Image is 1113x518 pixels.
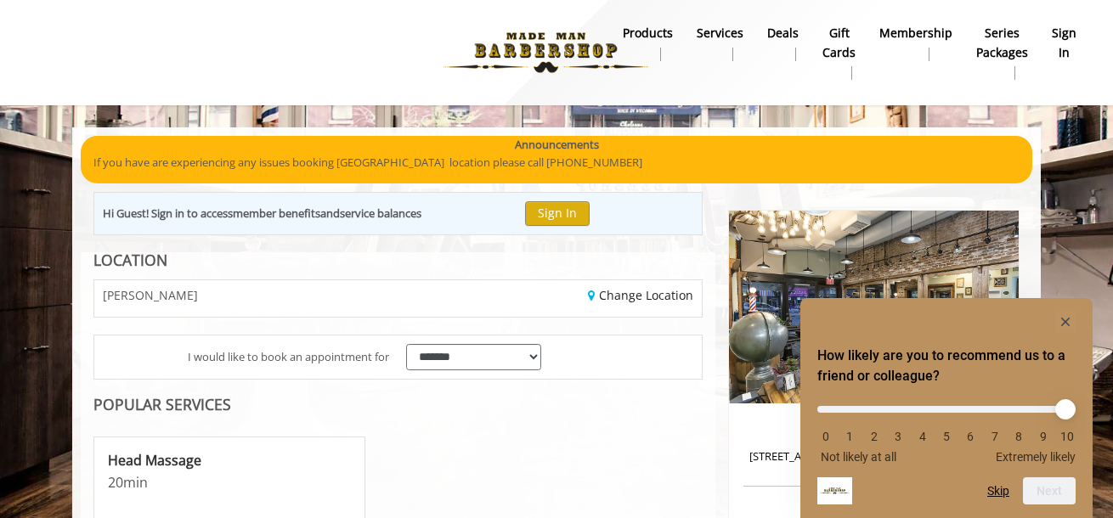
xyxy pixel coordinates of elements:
[93,250,167,270] b: LOCATION
[108,451,351,470] p: Head Massage
[867,21,964,65] a: MembershipMembership
[755,21,811,65] a: DealsDeals
[233,206,320,221] b: member benefits
[817,346,1076,386] h2: How likely are you to recommend us to a friend or colleague? Select an option from 0 to 10, with ...
[103,205,421,222] div: Hi Guest! Sign in to access and
[1035,430,1052,443] li: 9
[986,430,1003,443] li: 7
[515,136,599,154] b: Announcements
[962,430,979,443] li: 6
[93,394,231,414] b: POPULAR SERVICES
[1040,21,1088,65] a: sign insign in
[821,450,896,464] span: Not likely at all
[103,289,198,301] span: [PERSON_NAME]
[964,21,1040,84] a: Series packagesSeries packages
[685,21,755,65] a: ServicesServices
[817,430,834,443] li: 0
[188,348,389,366] span: I would like to book an appointment for
[822,24,856,62] b: gift cards
[748,418,1000,442] h2: Chelsea
[1059,430,1076,443] li: 10
[108,473,351,492] p: 20
[767,24,799,42] b: Deals
[340,206,421,221] b: service balances
[938,430,955,443] li: 5
[623,24,673,42] b: products
[123,473,148,492] span: min
[429,6,663,99] img: Made Man Barbershop logo
[841,430,858,443] li: 1
[914,430,931,443] li: 4
[879,24,952,42] b: Membership
[525,201,590,226] button: Sign In
[987,484,1009,498] button: Skip
[866,430,883,443] li: 2
[611,21,685,65] a: Productsproducts
[811,21,867,84] a: Gift cardsgift cards
[976,24,1028,62] b: Series packages
[748,448,1000,465] p: [STREET_ADDRESS],[STREET_ADDRESS][US_STATE]
[588,287,693,303] a: Change Location
[1023,477,1076,504] button: Next question
[996,450,1076,464] span: Extremely likely
[697,24,743,42] b: Services
[93,154,1020,172] p: If you have are experiencing any issues booking [GEOGRAPHIC_DATA] location please call [PHONE_NUM...
[817,393,1076,464] div: How likely are you to recommend us to a friend or colleague? Select an option from 0 to 10, with ...
[1052,24,1076,62] b: sign in
[890,430,907,443] li: 3
[1055,312,1076,332] button: Hide survey
[1010,430,1027,443] li: 8
[817,312,1076,504] div: How likely are you to recommend us to a friend or colleague? Select an option from 0 to 10, with ...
